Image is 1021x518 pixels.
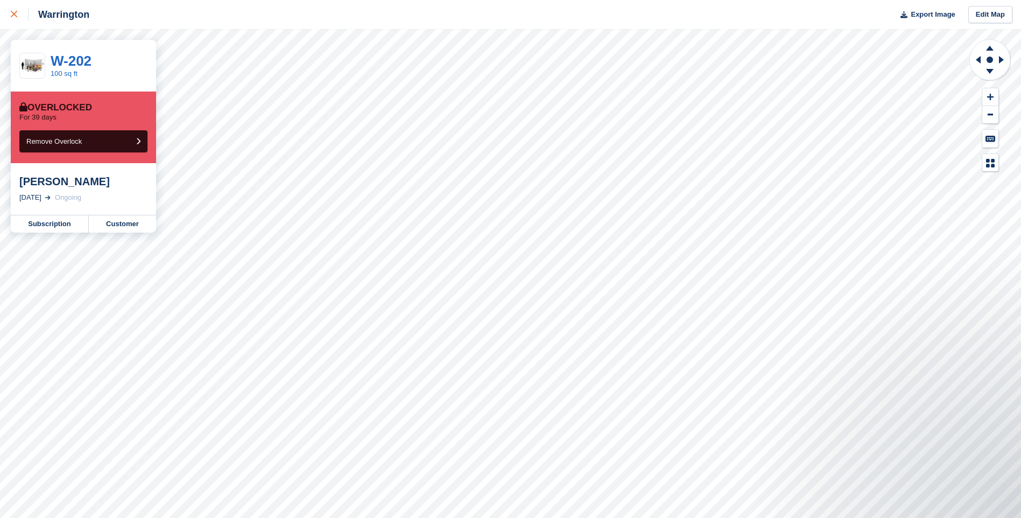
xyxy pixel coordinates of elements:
div: Overlocked [19,102,92,113]
button: Map Legend [982,154,998,172]
a: Edit Map [968,6,1012,24]
div: Warrington [29,8,89,21]
span: Remove Overlock [26,137,82,145]
p: For 39 days [19,113,57,122]
div: Ongoing [55,192,81,203]
span: Export Image [911,9,955,20]
button: Zoom Out [982,106,998,124]
a: W-202 [51,53,91,69]
a: Subscription [11,215,89,233]
img: arrow-right-light-icn-cde0832a797a2874e46488d9cf13f60e5c3a73dbe684e267c42b8395dfbc2abf.svg [45,195,51,200]
button: Zoom In [982,88,998,106]
button: Keyboard Shortcuts [982,130,998,148]
div: [DATE] [19,192,41,203]
button: Export Image [894,6,955,24]
img: 100.jpg [20,57,45,75]
div: [PERSON_NAME] [19,175,147,188]
a: Customer [89,215,156,233]
a: 100 sq ft [51,69,78,78]
button: Remove Overlock [19,130,147,152]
